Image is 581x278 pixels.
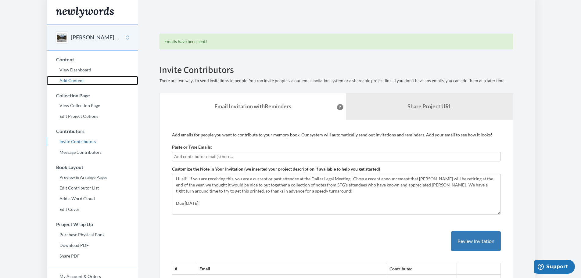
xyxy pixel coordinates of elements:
h3: Collection Page [47,93,138,98]
a: Add a Word Cloud [47,194,138,203]
a: Download PDF [47,241,138,250]
a: Edit Cover [47,205,138,214]
th: Email [197,263,387,275]
strong: Email Invitation with Reminders [214,103,291,110]
iframe: Opens a widget where you can chat to one of our agents [534,260,575,275]
th: Contributed [387,263,457,275]
b: Share Project URL [407,103,452,110]
h3: Contributors [47,128,138,134]
a: Message Contributors [47,148,138,157]
a: Purchase Physical Book [47,230,138,239]
h3: Book Layout [47,164,138,170]
th: # [172,263,197,275]
a: View Dashboard [47,65,138,74]
a: Invite Contributors [47,137,138,146]
img: Newlywords logo [56,7,114,18]
p: Add emails for people you want to contribute to your memory book. Our system will automatically s... [172,132,501,138]
a: View Collection Page [47,101,138,110]
label: Paste or Type Emails: [172,144,212,150]
h3: Content [47,57,138,62]
h3: Project Wrap Up [47,222,138,227]
a: Edit Project Options [47,112,138,121]
h2: Invite Contributors [160,65,513,75]
a: Edit Contributor List [47,183,138,193]
textarea: Hi all! If you are receiving this, you are a current or past attendee at the Dallas Legal Meeting... [172,174,501,215]
a: Preview & Arrange Pages [47,173,138,182]
a: Share PDF [47,251,138,261]
label: Customize the Note in Your Invitation (we inserted your project description if available to help ... [172,166,380,172]
button: [PERSON_NAME] Retirement Note Collection [71,34,120,42]
a: Add Content [47,76,138,85]
button: Review Invitation [451,231,501,251]
p: There are two ways to send invitations to people. You can invite people via our email invitation ... [160,78,513,84]
input: Add contributor email(s) here... [174,153,499,160]
div: Emails have been sent! [160,34,513,49]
